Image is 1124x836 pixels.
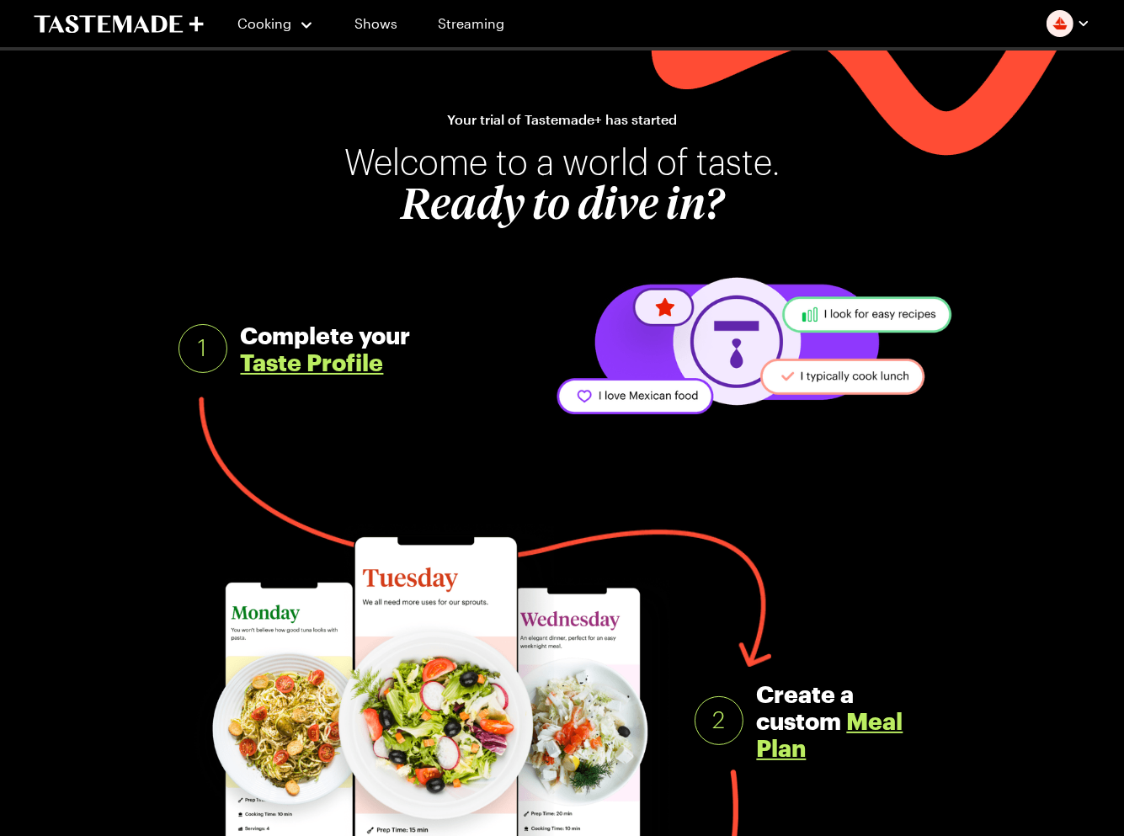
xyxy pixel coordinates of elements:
[757,707,903,761] a: Meal Plan
[1047,10,1090,37] button: Profile picture
[199,335,207,362] span: 1
[34,14,204,34] a: To Tastemade Home Page
[1047,10,1073,37] img: Profile picture
[344,182,780,232] span: Ready to dive in?
[241,349,384,375] a: Taste Profile
[447,111,677,128] p: Your trial of Tastemade+ has started
[546,273,964,420] img: Taste Profile
[237,3,314,44] button: Cooking
[344,145,780,232] h1: Welcome to a world of taste.
[241,322,433,375] div: Complete your
[757,680,934,761] div: Create a custom
[238,15,292,31] span: Cooking
[712,707,725,734] span: 2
